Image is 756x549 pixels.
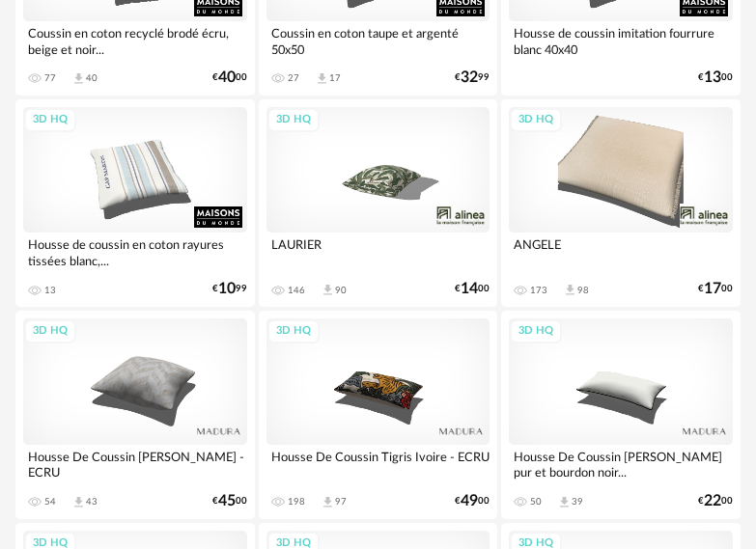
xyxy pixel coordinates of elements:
a: 3D HQ Housse De Coussin Tigris Ivoire - ECRU 198 Download icon 97 €4900 [259,311,498,518]
div: 3D HQ [24,108,76,132]
div: 198 [288,496,305,508]
div: € 00 [455,495,490,508]
div: 13 [44,285,56,296]
div: 43 [86,496,98,508]
div: 3D HQ [510,108,562,132]
span: 45 [218,495,236,508]
div: € 00 [698,71,733,84]
div: Coussin en coton taupe et argenté 50x50 [266,21,490,60]
div: 3D HQ [267,319,320,343]
div: 3D HQ [267,108,320,132]
div: 39 [572,496,583,508]
span: Download icon [321,283,335,297]
div: ANGELE [509,233,733,271]
div: 40 [86,72,98,84]
div: € 99 [212,283,247,295]
div: 77 [44,72,56,84]
div: Housse de coussin imitation fourrure blanc 40x40 [509,21,733,60]
div: Coussin en coton recyclé brodé écru, beige et noir... [23,21,247,60]
span: 49 [461,495,478,508]
div: 173 [530,285,547,296]
div: 50 [530,496,542,508]
div: € 99 [455,71,490,84]
span: 14 [461,283,478,295]
div: Housse De Coussin [PERSON_NAME] pur et bourdon noir... [509,445,733,483]
span: Download icon [71,71,86,86]
span: 17 [704,283,721,295]
div: 3D HQ [24,319,76,343]
span: Download icon [557,495,572,509]
div: € 00 [212,71,247,84]
div: Housse De Coussin [PERSON_NAME] - ECRU [23,445,247,483]
a: 3D HQ LAURIER 146 Download icon 90 €1400 [259,99,498,307]
div: Housse de coussin en coton rayures tissées blanc,... [23,233,247,271]
div: € 00 [698,495,733,508]
div: 97 [335,496,347,508]
span: Download icon [321,495,335,509]
div: € 00 [455,283,490,295]
div: 3D HQ [510,319,562,343]
div: € 00 [212,495,247,508]
div: Housse De Coussin Tigris Ivoire - ECRU [266,445,490,483]
span: 13 [704,71,721,84]
div: 90 [335,285,347,296]
div: 17 [329,72,341,84]
span: 40 [218,71,236,84]
span: Download icon [315,71,329,86]
div: LAURIER [266,233,490,271]
a: 3D HQ ANGELE 173 Download icon 98 €1700 [501,99,741,307]
span: Download icon [71,495,86,509]
div: 27 [288,72,299,84]
div: 146 [288,285,305,296]
span: Download icon [563,283,577,297]
div: 98 [577,285,589,296]
span: 32 [461,71,478,84]
a: 3D HQ Housse de coussin en coton rayures tissées blanc,... 13 €1099 [15,99,255,307]
a: 3D HQ Housse De Coussin [PERSON_NAME] pur et bourdon noir... 50 Download icon 39 €2200 [501,311,741,518]
span: 22 [704,495,721,508]
a: 3D HQ Housse De Coussin [PERSON_NAME] - ECRU 54 Download icon 43 €4500 [15,311,255,518]
span: 10 [218,283,236,295]
div: € 00 [698,283,733,295]
div: 54 [44,496,56,508]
